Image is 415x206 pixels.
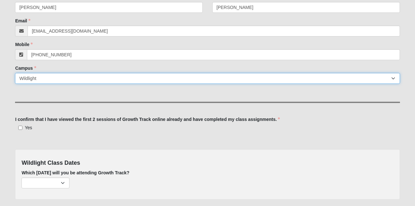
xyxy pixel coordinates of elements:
span: Yes [25,125,32,130]
label: I confirm that I have viewed the first 2 sessions of Growth Track online already and have complet... [15,116,280,123]
h4: Wildlight Class Dates [21,160,393,167]
input: Yes [18,126,22,130]
label: Which [DATE] will you be attending Growth Track? [21,170,129,176]
label: Mobile [15,41,32,48]
label: Email [15,18,30,24]
label: Campus [15,65,36,71]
